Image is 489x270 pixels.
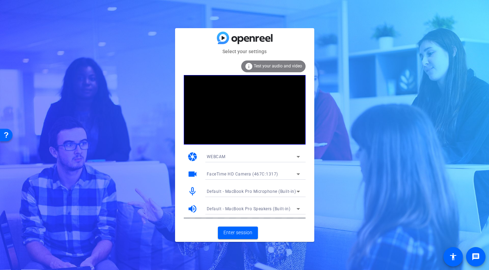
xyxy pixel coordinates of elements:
[187,152,198,162] mat-icon: camera
[449,253,457,261] mat-icon: accessibility
[207,189,296,194] span: Default - MacBook Pro Microphone (Built-in)
[187,186,198,197] mat-icon: mic_none
[217,32,273,44] img: blue-gradient.svg
[223,229,252,236] span: Enter session
[175,48,314,55] mat-card-subtitle: Select your settings
[187,169,198,179] mat-icon: videocam
[218,227,258,239] button: Enter session
[254,64,302,68] span: Test your audio and video
[472,253,480,261] mat-icon: message
[187,204,198,214] mat-icon: volume_up
[207,206,291,211] span: Default - MacBook Pro Speakers (Built-in)
[207,154,226,159] span: WEBCAM
[245,62,253,71] mat-icon: info
[207,172,278,177] span: FaceTime HD Camera (467C:1317)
